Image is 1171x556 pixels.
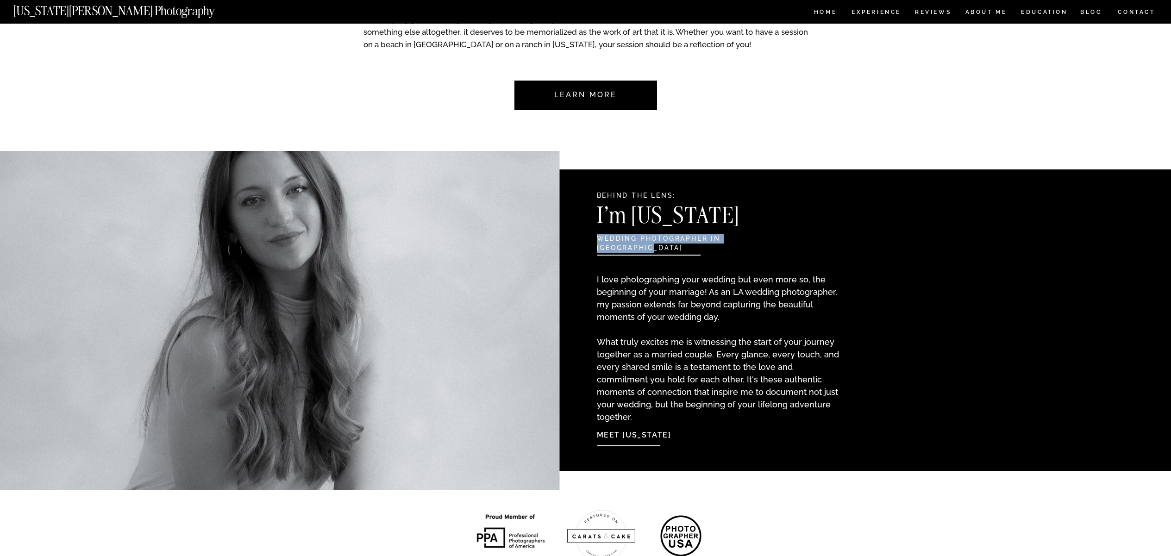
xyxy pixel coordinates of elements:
a: CONTACT [1117,7,1156,17]
a: EDUCATION [1020,9,1069,17]
a: ABOUT ME [965,9,1007,17]
a: modern and sleek [730,15,796,24]
a: Experience [852,9,900,17]
a: [US_STATE][PERSON_NAME] Photography [13,5,246,12]
a: Learn more [542,81,629,110]
h2: Behind the Lens: [597,191,794,201]
p: I love photographing your wedding but even more so, the beginning of your marriage! As an LA wedd... [597,273,842,405]
h3: I'm [US_STATE] [597,204,798,232]
a: REVIEWS [915,9,950,17]
a: Meet [US_STATE] [597,423,697,443]
a: BLOG [1080,9,1102,17]
a: HOME [812,9,839,17]
h2: wedding photographer in [GEOGRAPHIC_DATA] [597,234,794,244]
